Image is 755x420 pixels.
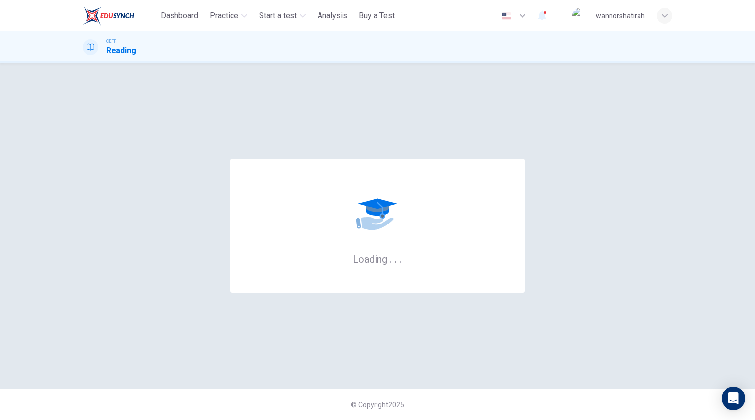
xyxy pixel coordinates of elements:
[353,252,402,265] h6: Loading
[596,10,645,22] div: wannorshatirah
[314,7,351,25] button: Analysis
[255,7,310,25] button: Start a test
[161,10,198,22] span: Dashboard
[83,6,134,26] img: ELTC logo
[106,38,116,45] span: CEFR
[206,7,251,25] button: Practice
[572,8,588,24] img: Profile picture
[351,401,404,409] span: © Copyright 2025
[359,10,395,22] span: Buy a Test
[722,387,745,410] div: Open Intercom Messenger
[355,7,399,25] button: Buy a Test
[318,10,347,22] span: Analysis
[500,12,513,20] img: en
[389,250,392,266] h6: .
[399,250,402,266] h6: .
[259,10,297,22] span: Start a test
[106,45,136,56] h1: Reading
[210,10,238,22] span: Practice
[83,6,157,26] a: ELTC logo
[394,250,397,266] h6: .
[157,7,202,25] button: Dashboard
